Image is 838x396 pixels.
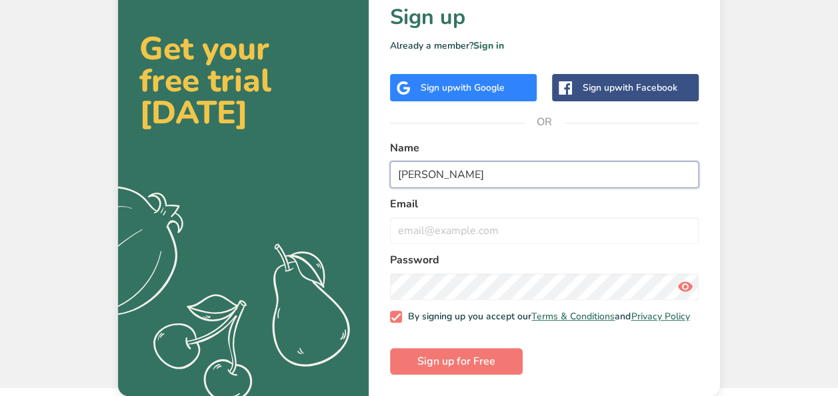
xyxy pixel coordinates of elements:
[531,310,615,323] a: Terms & Conditions
[390,140,699,156] label: Name
[402,311,690,323] span: By signing up you accept our and
[615,81,677,94] span: with Facebook
[390,217,699,244] input: email@example.com
[390,196,699,212] label: Email
[583,81,677,95] div: Sign up
[421,81,505,95] div: Sign up
[525,102,565,142] span: OR
[453,81,505,94] span: with Google
[473,39,504,52] a: Sign in
[390,252,699,268] label: Password
[139,33,347,129] h2: Get your free trial [DATE]
[390,161,699,188] input: John Doe
[631,310,689,323] a: Privacy Policy
[417,353,495,369] span: Sign up for Free
[390,348,523,375] button: Sign up for Free
[390,39,699,53] p: Already a member?
[390,1,699,33] h1: Sign up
